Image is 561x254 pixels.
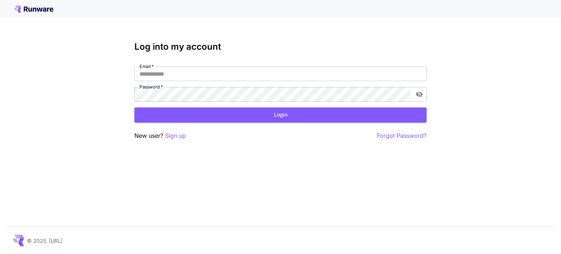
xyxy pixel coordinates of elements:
[27,237,62,244] p: © 2025, [URL]
[377,131,427,140] button: Forgot Password?
[413,88,426,101] button: toggle password visibility
[140,84,163,90] label: Password
[134,107,427,122] button: Login
[134,42,427,52] h3: Log into my account
[140,63,154,69] label: Email
[165,131,186,140] button: Sign up
[134,131,186,140] p: New user?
